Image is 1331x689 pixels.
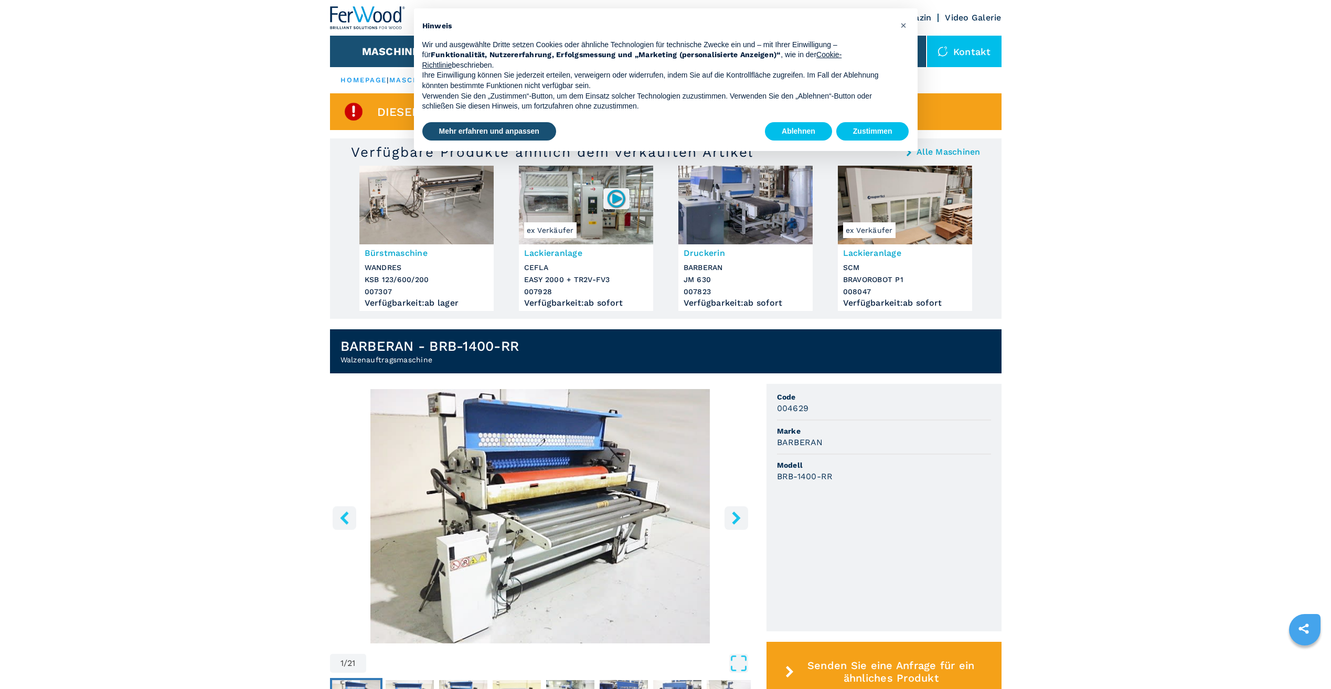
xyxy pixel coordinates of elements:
h3: BARBERAN [777,436,823,448]
span: Dieser Artikel ist bereits verkauft [377,106,612,118]
h3: Bürstmaschine [365,247,488,259]
h3: Druckerin [684,247,807,259]
h2: Walzenauftragsmaschine [340,354,519,365]
a: Lackieranlage CEFLA EASY 2000 + TR2V-FV3ex Verkäufer007928LackieranlageCEFLAEASY 2000 + TR2V-FV30... [519,166,653,311]
h3: Lackieranlage [843,247,967,259]
a: Druckerin BARBERAN JM 630DruckerinBARBERANJM 630007823Verfügbarkeit:ab sofort [678,166,813,311]
span: | [387,76,389,84]
img: Ferwood [330,6,406,29]
button: Ablehnen [765,122,832,141]
img: Lackieranlage CEFLA EASY 2000 + TR2V-FV3 [519,166,653,244]
strong: Funktionalität, Nutzererfahrung, Erfolgsmessung und „Marketing (personalisierte Anzeigen)“ [431,50,781,59]
div: Verfügbarkeit : ab sofort [843,300,967,306]
button: Zustimmen [836,122,909,141]
button: Open Fullscreen [369,654,748,673]
img: Druckerin BARBERAN JM 630 [678,166,813,244]
a: Cookie-Richtlinie [422,50,842,69]
img: Lackieranlage SCM BRAVOROBOT P1 [838,166,972,244]
h2: Hinweis [422,21,892,31]
img: Kontakt [938,46,948,57]
button: Schließen Sie diesen Hinweis [896,17,912,34]
img: SoldProduct [343,101,364,122]
span: ex Verkäufer [843,222,896,238]
h3: Lackieranlage [524,247,648,259]
p: Wir und ausgewählte Dritte setzen Cookies oder ähnliche Technologien für technische Zwecke ein un... [422,40,892,71]
h3: BRB-1400-RR [777,470,833,482]
span: 1 [340,659,344,668]
button: Mehr erfahren und anpassen [422,122,556,141]
h3: CEFLA EASY 2000 + TR2V-FV3 007928 [524,262,648,298]
span: × [900,19,907,31]
button: right-button [725,506,748,530]
h3: Verfügbare Produkte ähnlich dem verkauften Artikel [351,144,753,160]
span: 21 [347,659,356,668]
div: Verfügbarkeit : ab lager [365,300,488,306]
p: Ihre Einwilligung können Sie jederzeit erteilen, verweigern oder widerrufen, indem Sie auf die Ko... [422,70,892,91]
div: Kontakt [927,36,1002,67]
span: / [344,659,347,668]
h3: 004629 [777,402,809,414]
a: HOMEPAGE [340,76,387,84]
a: Video Galerie [945,13,1001,23]
div: Verfügbarkeit : ab sofort [524,300,648,306]
button: left-button [333,506,356,530]
button: Maschinen [362,45,428,58]
a: Lackieranlage SCM BRAVOROBOT P1ex VerkäuferLackieranlageSCMBRAVOROBOT P1008047Verfügbarkeit:ab so... [838,166,972,311]
h1: BARBERAN - BRB-1400-RR [340,338,519,354]
img: 007928 [606,188,626,209]
span: Senden Sie eine Anfrage für ein ähnliches Produkt [798,659,984,684]
span: Code [777,392,991,402]
h3: SCM BRAVOROBOT P1 008047 [843,262,967,298]
p: Verwenden Sie den „Zustimmen“-Button, um dem Einsatz solcher Technologien zuzustimmen. Verwenden ... [422,91,892,112]
a: maschinen [389,76,441,84]
span: Modell [777,460,991,470]
span: ex Verkäufer [524,222,577,238]
h3: BARBERAN JM 630 007823 [684,262,807,298]
div: Verfügbarkeit : ab sofort [684,300,807,306]
span: Marke [777,426,991,436]
a: Bürstmaschine WANDRES KSB 123/600/200BürstmaschineWANDRESKSB 123/600/200007307Verfügbarkeit:ab lager [359,166,494,311]
img: Bürstmaschine WANDRES KSB 123/600/200 [359,166,494,244]
div: Go to Slide 1 [330,389,751,643]
a: sharethis [1291,616,1317,642]
img: Walzenauftragsmaschine BARBERAN BRB-1400-RR [330,389,751,643]
a: Alle Maschinen [917,148,981,156]
h3: WANDRES KSB 123/600/200 007307 [365,262,488,298]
